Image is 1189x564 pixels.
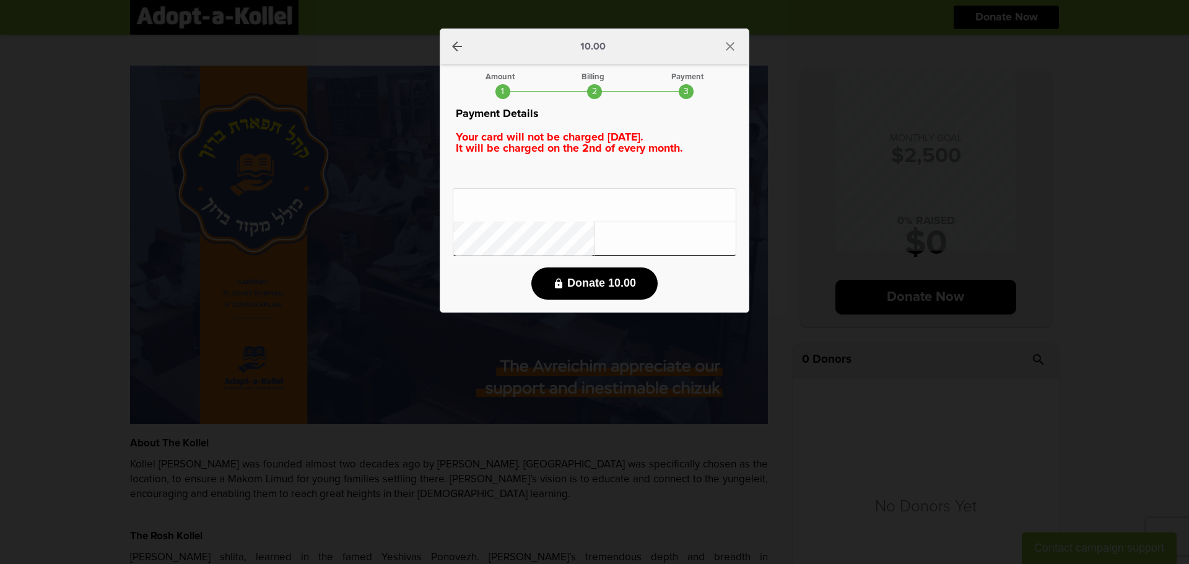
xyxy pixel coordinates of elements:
[580,41,606,51] p: 10.00
[587,84,602,99] div: 2
[450,39,464,54] a: arrow_back
[531,267,658,300] button: lock Donate 10.00
[567,277,636,290] span: Donate 10.00
[486,73,515,81] div: Amount
[453,129,736,157] p: Your card will not be charged [DATE]. It will be charged on the 2nd of every month.
[553,278,564,289] i: lock
[495,84,510,99] div: 1
[671,73,703,81] div: Payment
[453,105,736,123] p: Payment Details
[581,73,604,81] div: Billing
[723,39,738,54] i: close
[679,84,694,99] div: 3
